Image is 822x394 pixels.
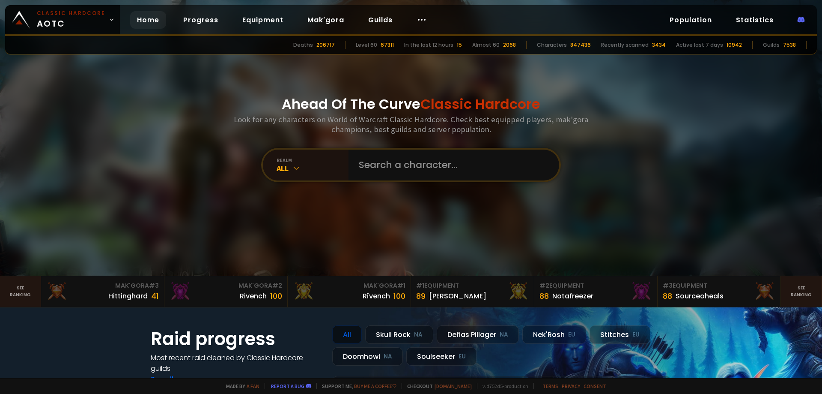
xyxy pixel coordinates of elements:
a: Mak'Gora#3Hittinghard41 [41,276,164,307]
div: 100 [270,290,282,302]
a: #1Equipment89[PERSON_NAME] [411,276,534,307]
a: Seeranking [781,276,822,307]
div: All [277,163,348,173]
div: Equipment [416,281,529,290]
a: [DOMAIN_NAME] [435,383,472,389]
a: Classic HardcoreAOTC [5,5,120,34]
span: # 3 [663,281,673,290]
a: Buy me a coffee [354,383,396,389]
small: NA [414,331,423,339]
small: Classic Hardcore [37,9,105,17]
span: Classic Hardcore [420,94,540,114]
small: EU [459,352,466,361]
h1: Ahead Of The Curve [282,94,540,114]
span: # 2 [272,281,282,290]
div: Characters [537,41,567,49]
a: a fan [247,383,259,389]
a: Mak'Gora#1Rîvench100 [288,276,411,307]
input: Search a character... [354,150,549,180]
div: 3434 [652,41,666,49]
div: 89 [416,290,426,302]
div: Sourceoheals [676,291,724,301]
div: Deaths [293,41,313,49]
div: 847436 [570,41,591,49]
a: Mak'Gora#2Rivench100 [164,276,288,307]
h1: Raid progress [151,325,322,352]
div: Soulseeker [406,347,477,366]
div: 206717 [316,41,335,49]
h3: Look for any characters on World of Warcraft Classic Hardcore. Check best equipped players, mak'g... [230,114,592,134]
small: NA [500,331,508,339]
span: Checkout [402,383,472,389]
div: 41 [151,290,159,302]
div: Recently scanned [601,41,649,49]
small: EU [568,331,575,339]
a: Progress [176,11,225,29]
span: # 1 [397,281,405,290]
span: Support me, [316,383,396,389]
span: # 2 [539,281,549,290]
div: realm [277,157,348,163]
div: Stitches [590,325,650,344]
div: 2068 [503,41,516,49]
a: Mak'gora [301,11,351,29]
div: 100 [393,290,405,302]
div: 7538 [783,41,796,49]
div: Doomhowl [332,347,403,366]
div: [PERSON_NAME] [429,291,486,301]
div: Equipment [663,281,775,290]
div: Rivench [240,291,267,301]
div: Level 60 [356,41,377,49]
div: Mak'Gora [170,281,282,290]
span: Made by [221,383,259,389]
div: 88 [663,290,672,302]
span: # 1 [416,281,424,290]
a: #3Equipment88Sourceoheals [658,276,781,307]
a: #2Equipment88Notafreezer [534,276,658,307]
a: Population [663,11,719,29]
a: Home [130,11,166,29]
a: Terms [542,383,558,389]
h4: Most recent raid cleaned by Classic Hardcore guilds [151,352,322,374]
div: Defias Pillager [437,325,519,344]
small: EU [632,331,640,339]
div: Equipment [539,281,652,290]
a: Guilds [361,11,399,29]
div: Notafreezer [552,291,593,301]
div: Rîvench [363,291,390,301]
a: See all progress [151,374,206,384]
div: 10942 [727,41,742,49]
div: Skull Rock [365,325,433,344]
div: Almost 60 [472,41,500,49]
a: Equipment [235,11,290,29]
div: Mak'Gora [293,281,405,290]
div: All [332,325,362,344]
div: In the last 12 hours [404,41,453,49]
a: Privacy [562,383,580,389]
span: AOTC [37,9,105,30]
a: Consent [584,383,606,389]
div: Guilds [763,41,780,49]
div: Mak'Gora [46,281,159,290]
div: Hittinghard [108,291,148,301]
div: Nek'Rosh [522,325,586,344]
small: NA [384,352,392,361]
a: Statistics [729,11,780,29]
span: v. d752d5 - production [477,383,528,389]
span: # 3 [149,281,159,290]
a: Report a bug [271,383,304,389]
div: 67311 [381,41,394,49]
div: 15 [457,41,462,49]
div: Active last 7 days [676,41,723,49]
div: 88 [539,290,549,302]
